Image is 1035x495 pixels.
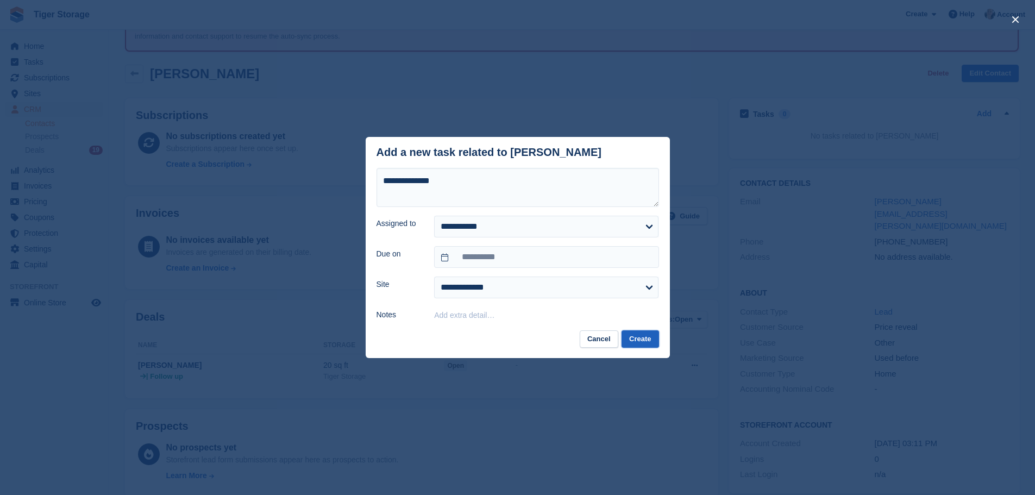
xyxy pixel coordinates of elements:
label: Due on [377,248,422,260]
label: Assigned to [377,218,422,229]
button: close [1007,11,1024,28]
label: Site [377,279,422,290]
button: Cancel [580,330,618,348]
label: Notes [377,309,422,321]
div: Add a new task related to [PERSON_NAME] [377,146,602,159]
button: Create [622,330,658,348]
button: Add extra detail… [434,311,494,319]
